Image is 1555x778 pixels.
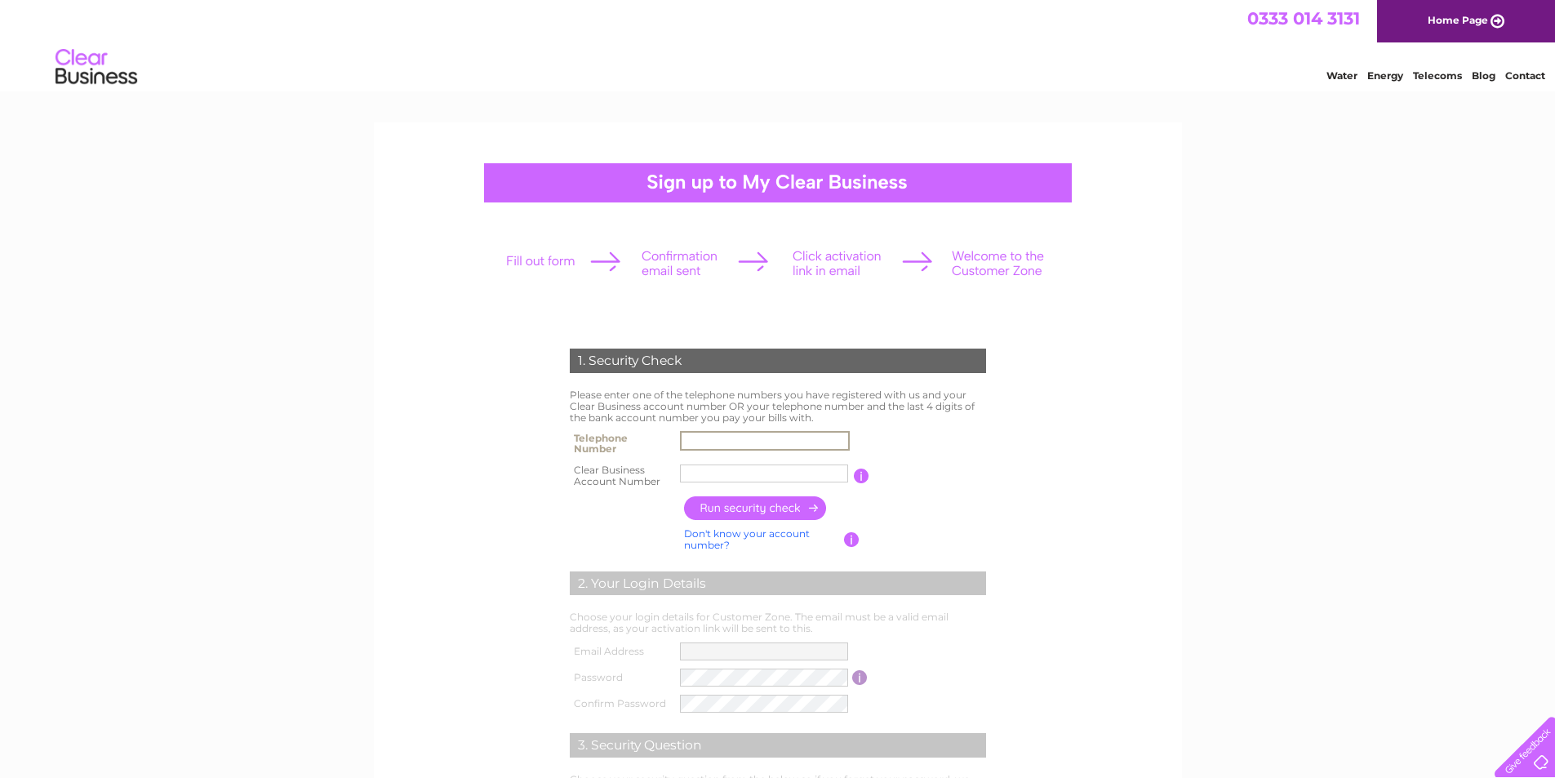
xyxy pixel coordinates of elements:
[684,527,810,551] a: Don't know your account number?
[1472,69,1495,82] a: Blog
[854,469,869,483] input: Information
[566,460,677,492] th: Clear Business Account Number
[566,427,677,460] th: Telephone Number
[570,733,986,758] div: 3. Security Question
[566,638,677,665] th: Email Address
[852,670,868,685] input: Information
[566,691,677,717] th: Confirm Password
[844,532,860,547] input: Information
[1505,69,1545,82] a: Contact
[1326,69,1357,82] a: Water
[1247,8,1360,29] a: 0333 014 3131
[1367,69,1403,82] a: Energy
[566,665,677,691] th: Password
[566,385,990,427] td: Please enter one of the telephone numbers you have registered with us and your Clear Business acc...
[55,42,138,92] img: logo.png
[566,607,990,638] td: Choose your login details for Customer Zone. The email must be a valid email address, as your act...
[393,9,1164,79] div: Clear Business is a trading name of Verastar Limited (registered in [GEOGRAPHIC_DATA] No. 3667643...
[570,349,986,373] div: 1. Security Check
[1413,69,1462,82] a: Telecoms
[570,571,986,596] div: 2. Your Login Details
